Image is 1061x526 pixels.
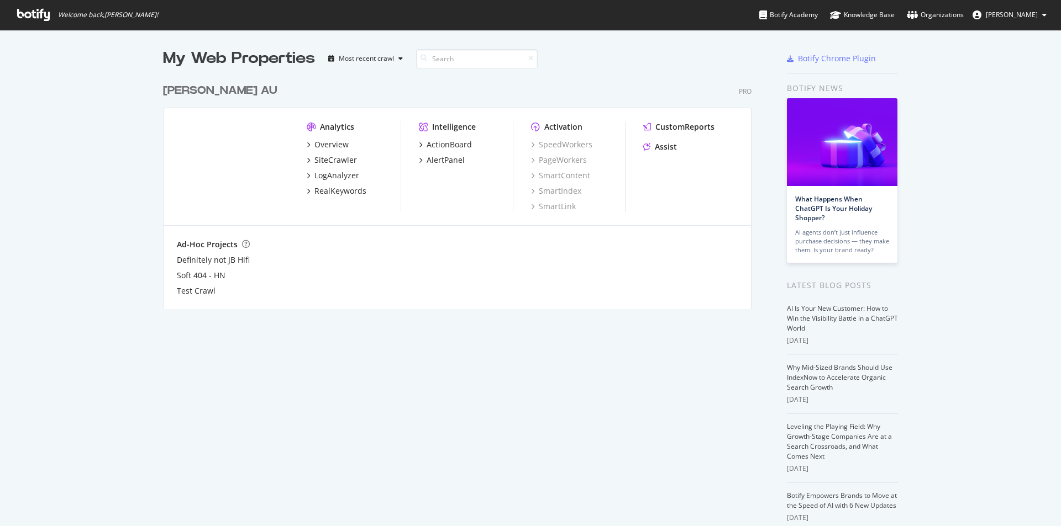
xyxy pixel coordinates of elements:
[787,336,898,346] div: [DATE]
[986,10,1038,19] span: David Stenlake
[787,279,898,291] div: Latest Blog Posts
[314,155,357,166] div: SiteCrawler
[163,70,760,309] div: grid
[830,9,895,20] div: Knowledge Base
[655,121,715,132] div: CustomReports
[427,139,472,150] div: ActionBoard
[787,82,898,94] div: Botify news
[787,422,892,461] a: Leveling the Playing Field: Why Growth-Stage Companies Are at a Search Crossroads, and What Comes...
[907,9,964,20] div: Organizations
[531,139,592,150] a: SpeedWorkers
[416,49,538,68] input: Search
[177,270,225,281] a: Soft 404 - HN
[739,87,752,96] div: Pro
[163,83,277,99] div: [PERSON_NAME] AU
[58,10,158,19] span: Welcome back, [PERSON_NAME] !
[177,121,289,211] img: harveynorman.com.au
[787,304,898,333] a: AI Is Your New Customer: How to Win the Visibility Battle in a ChatGPT World
[531,185,581,196] a: SmartIndex
[787,513,898,523] div: [DATE]
[163,47,315,70] div: My Web Properties
[427,155,465,166] div: AlertPanel
[307,185,366,196] a: RealKeywords
[307,170,359,181] a: LogAnalyzer
[320,121,354,132] div: Analytics
[163,83,282,99] a: [PERSON_NAME] AU
[643,141,677,152] a: Assist
[419,139,472,150] a: ActionBoard
[964,6,1055,24] button: [PERSON_NAME]
[324,50,407,67] button: Most recent crawl
[339,55,394,62] div: Most recent crawl
[177,254,250,265] a: Definitely not JB Hifi
[314,185,366,196] div: RealKeywords
[787,464,898,474] div: [DATE]
[531,170,590,181] a: SmartContent
[307,139,349,150] a: Overview
[531,155,587,166] a: PageWorkers
[787,395,898,405] div: [DATE]
[314,139,349,150] div: Overview
[787,491,897,510] a: Botify Empowers Brands to Move at the Speed of AI with 6 New Updates
[432,121,476,132] div: Intelligence
[787,53,876,64] a: Botify Chrome Plugin
[787,363,892,392] a: Why Mid-Sized Brands Should Use IndexNow to Accelerate Organic Search Growth
[531,201,576,212] a: SmartLink
[798,53,876,64] div: Botify Chrome Plugin
[643,121,715,132] a: CustomReports
[795,228,889,254] div: AI agents don’t just influence purchase decisions — they make them. Is your brand ready?
[419,155,465,166] a: AlertPanel
[314,170,359,181] div: LogAnalyzer
[655,141,677,152] div: Assist
[177,239,238,250] div: Ad-Hoc Projects
[787,98,897,186] img: What Happens When ChatGPT Is Your Holiday Shopper?
[795,194,872,222] a: What Happens When ChatGPT Is Your Holiday Shopper?
[177,285,216,296] a: Test Crawl
[307,155,357,166] a: SiteCrawler
[544,121,582,132] div: Activation
[759,9,818,20] div: Botify Academy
